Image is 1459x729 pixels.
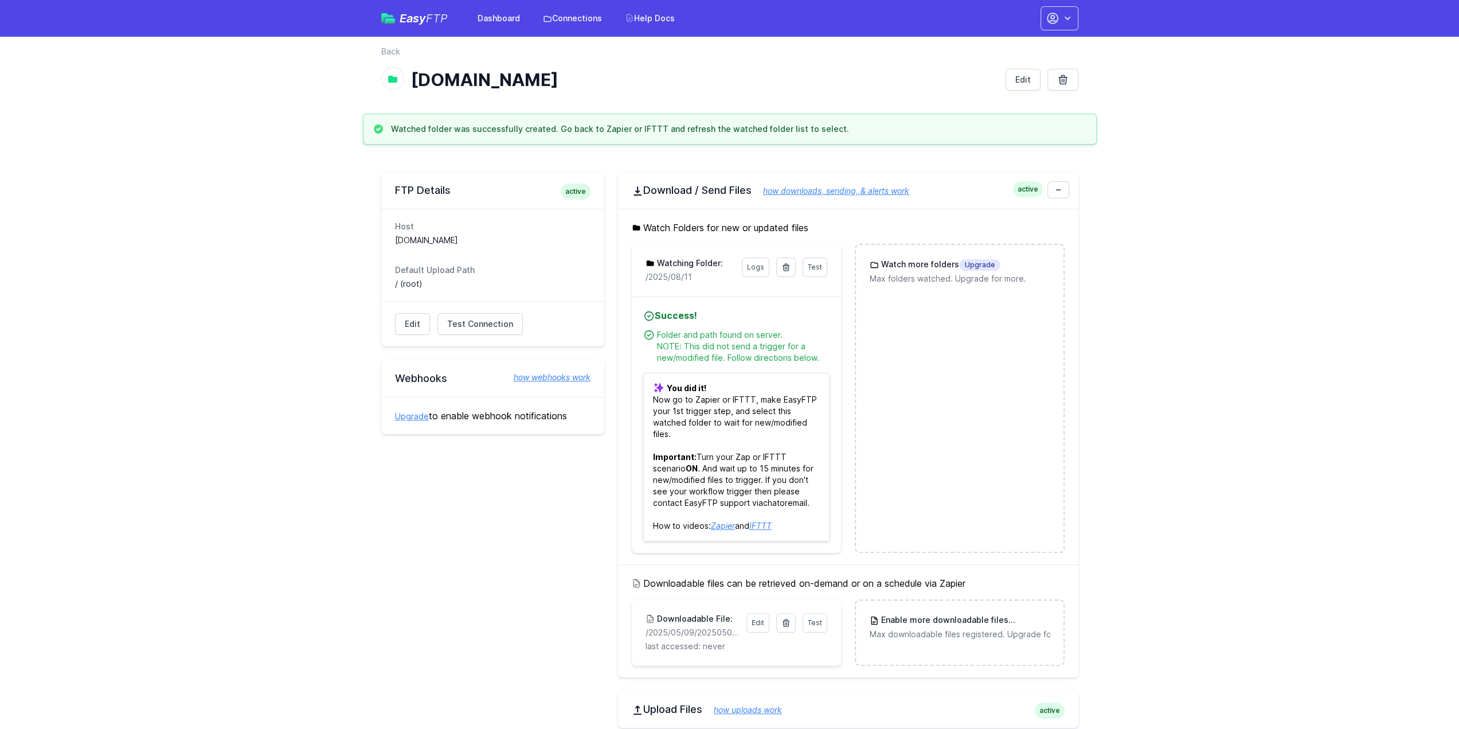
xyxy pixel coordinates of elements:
[803,613,827,633] a: Test
[395,264,590,276] dt: Default Upload Path
[856,601,1063,654] a: Enable more downloadable filesUpgrade Max downloadable files registered. Upgrade for more.
[536,8,609,29] a: Connections
[646,627,740,638] p: /2025/05/09/20250509171559_inbound_0422652309_0756011820.mp3
[752,186,909,196] a: how downloads, sending, & alerts work
[395,221,590,232] dt: Host
[959,259,1000,271] span: Upgrade
[471,8,527,29] a: Dashboard
[411,69,996,90] h1: [DOMAIN_NAME]
[395,372,590,385] h2: Webhooks
[655,613,733,625] h3: Downloadable File:
[1008,615,1050,626] span: Upgrade
[711,521,735,531] a: Zapier
[870,629,1049,640] p: Max downloadable files registered. Upgrade for more.
[646,641,827,652] p: last accessed: never
[632,703,1065,716] h2: Upload Files
[879,259,1000,271] h3: Watch more folders
[400,13,448,24] span: Easy
[643,373,830,541] p: Now go to Zapier or IFTTT, make EasyFTP your 1st trigger step, and select this watched folder to ...
[646,271,735,283] p: /2025/08/11
[879,614,1049,626] h3: Enable more downloadable files
[686,463,698,473] b: ON
[426,11,448,25] span: FTP
[803,258,827,277] a: Test
[395,184,590,197] h2: FTP Details
[381,13,395,24] img: easyftp_logo.png
[381,13,448,24] a: EasyFTP
[447,318,513,330] span: Test Connection
[502,372,590,383] a: how webhooks work
[870,273,1049,284] p: Max folders watched. Upgrade for more.
[381,46,1078,64] nav: Breadcrumb
[618,8,682,29] a: Help Docs
[643,309,830,322] h4: Success!
[1013,181,1043,197] span: active
[653,452,697,462] b: Important:
[437,313,523,335] a: Test Connection
[381,46,400,57] a: Back
[749,521,772,531] a: IFTTT
[395,278,590,290] dd: / (root)
[657,329,830,364] div: Folder and path found on server. NOTE: This did not send a trigger for a new/modified file. Follo...
[391,123,849,135] h3: Watched folder was successfully created. Go back to Zapier or IFTTT and refresh the watched folde...
[561,184,590,200] span: active
[856,245,1063,298] a: Watch more foldersUpgrade Max folders watched. Upgrade for more.
[632,221,1065,235] h5: Watch Folders for new or updated files
[808,618,822,627] span: Test
[667,383,706,393] b: You did it!
[632,184,1065,197] h2: Download / Send Files
[381,397,604,434] div: to enable webhook notifications
[746,613,769,633] a: Edit
[395,313,430,335] a: Edit
[395,235,590,246] dd: [DOMAIN_NAME]
[1402,672,1445,715] iframe: Drift Widget Chat Controller
[655,258,723,269] h3: Watching Folder:
[1035,703,1065,719] span: active
[395,411,429,421] a: Upgrade
[1006,69,1041,91] a: Edit
[632,576,1065,590] h5: Downloadable files can be retrieved on-demand or on a schedule via Zapier
[763,498,780,508] a: chat
[702,705,782,715] a: how uploads work
[808,263,822,271] span: Test
[742,258,769,277] a: Logs
[788,498,807,508] a: email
